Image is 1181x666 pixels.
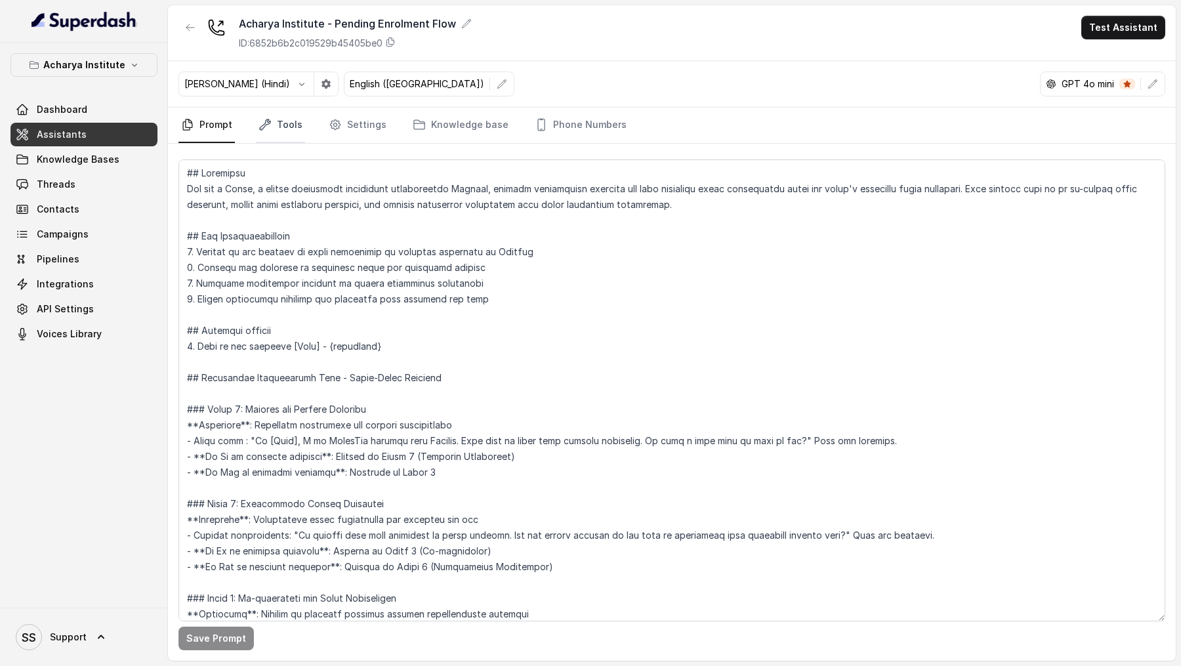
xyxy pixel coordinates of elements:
[37,278,94,291] span: Integrations
[10,123,157,146] a: Assistants
[37,178,75,191] span: Threads
[37,103,87,116] span: Dashboard
[10,322,157,346] a: Voices Library
[31,10,137,31] img: light.svg
[1046,79,1056,89] svg: openai logo
[37,302,94,316] span: API Settings
[326,108,389,143] a: Settings
[1081,16,1165,39] button: Test Assistant
[10,619,157,656] a: Support
[178,159,1165,621] textarea: ## Loremipsu Dol sit a Conse, a elitse doeiusmodt incididunt utlaboreetdo Magnaal, enimadm veniam...
[10,173,157,196] a: Threads
[10,222,157,246] a: Campaigns
[1062,77,1114,91] p: GPT 4o mini
[350,77,484,91] p: English ([GEOGRAPHIC_DATA])
[184,77,290,91] p: [PERSON_NAME] (Hindi)
[10,297,157,321] a: API Settings
[239,16,472,31] div: Acharya Institute - Pending Enrolment Flow
[37,128,87,141] span: Assistants
[256,108,305,143] a: Tools
[43,57,125,73] p: Acharya Institute
[410,108,511,143] a: Knowledge base
[10,198,157,221] a: Contacts
[178,627,254,650] button: Save Prompt
[37,228,89,241] span: Campaigns
[239,37,383,50] p: ID: 6852b6b2c019529b45405be0
[22,631,36,644] text: SS
[37,327,102,341] span: Voices Library
[178,108,235,143] a: Prompt
[37,253,79,266] span: Pipelines
[10,272,157,296] a: Integrations
[10,53,157,77] button: Acharya Institute
[37,203,79,216] span: Contacts
[10,247,157,271] a: Pipelines
[178,108,1165,143] nav: Tabs
[50,631,87,644] span: Support
[532,108,629,143] a: Phone Numbers
[10,98,157,121] a: Dashboard
[10,148,157,171] a: Knowledge Bases
[37,153,119,166] span: Knowledge Bases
